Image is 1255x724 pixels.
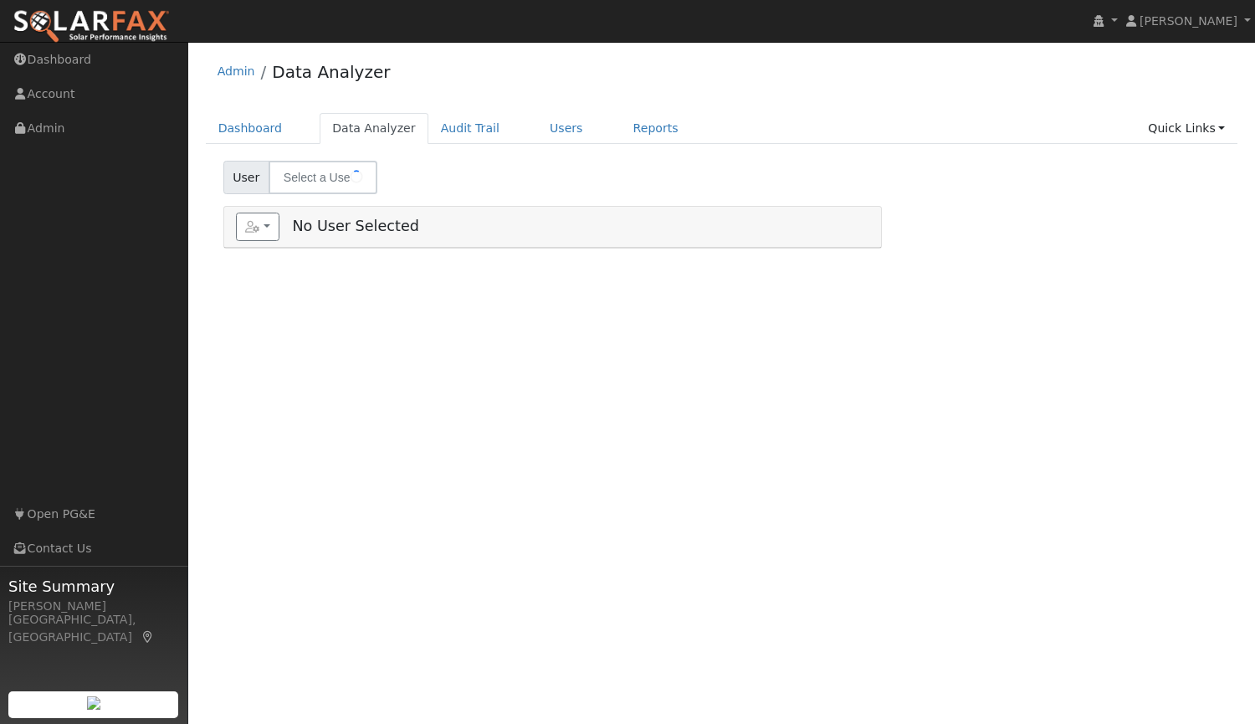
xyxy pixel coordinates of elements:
[1140,14,1237,28] span: [PERSON_NAME]
[206,113,295,144] a: Dashboard
[236,213,869,241] h5: No User Selected
[8,575,179,598] span: Site Summary
[218,64,255,78] a: Admin
[141,630,156,644] a: Map
[269,161,377,194] input: Select a User
[13,9,170,44] img: SolarFax
[87,696,100,710] img: retrieve
[621,113,691,144] a: Reports
[537,113,596,144] a: Users
[428,113,512,144] a: Audit Trail
[272,62,390,82] a: Data Analyzer
[1135,113,1237,144] a: Quick Links
[8,611,179,646] div: [GEOGRAPHIC_DATA], [GEOGRAPHIC_DATA]
[320,113,428,144] a: Data Analyzer
[8,598,179,615] div: [PERSON_NAME]
[223,161,269,194] span: User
